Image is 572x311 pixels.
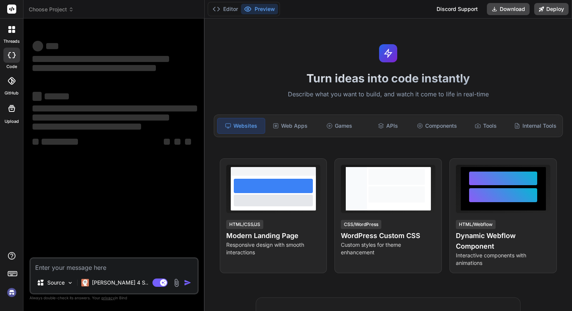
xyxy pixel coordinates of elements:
[5,286,18,299] img: signin
[432,3,482,15] div: Discord Support
[29,6,74,13] span: Choose Project
[226,231,321,241] h4: Modern Landing Page
[267,118,314,134] div: Web Apps
[47,279,65,286] p: Source
[241,4,278,14] button: Preview
[511,118,560,134] div: Internal Tools
[226,241,321,256] p: Responsive design with smooth interactions
[3,38,20,45] label: threads
[33,41,43,51] span: ‌
[174,139,180,145] span: ‌
[30,294,199,302] p: Always double-check its answers. Your in Bind
[456,252,550,267] p: Interactive components with animations
[341,231,435,241] h4: WordPress Custom CSS
[5,118,19,125] label: Upload
[209,71,568,85] h1: Turn ideas into code instantly
[534,3,569,15] button: Deploy
[101,296,115,300] span: privacy
[33,56,169,62] span: ‌
[341,220,381,229] div: CSS/WordPress
[226,220,263,229] div: HTML/CSS/JS
[413,118,461,134] div: Components
[164,139,170,145] span: ‌
[33,65,156,71] span: ‌
[42,139,78,145] span: ‌
[5,90,19,96] label: GitHub
[33,124,141,130] span: ‌
[33,92,42,101] span: ‌
[364,118,412,134] div: APIs
[92,279,148,286] p: [PERSON_NAME] 4 S..
[316,118,363,134] div: Games
[217,118,265,134] div: Websites
[67,280,73,286] img: Pick Models
[184,279,191,286] img: icon
[6,63,17,70] label: code
[462,118,510,134] div: Tools
[456,220,496,229] div: HTML/Webflow
[487,3,530,15] button: Download
[45,93,69,99] span: ‌
[210,4,241,14] button: Editor
[172,279,181,287] img: attachment
[456,231,550,252] h4: Dynamic Webflow Component
[209,90,568,99] p: Describe what you want to build, and watch it come to life in real-time
[33,114,169,121] span: ‌
[185,139,191,145] span: ‌
[46,43,58,49] span: ‌
[341,241,435,256] p: Custom styles for theme enhancement
[33,139,39,145] span: ‌
[33,105,197,111] span: ‌
[81,279,89,286] img: Claude 4 Sonnet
